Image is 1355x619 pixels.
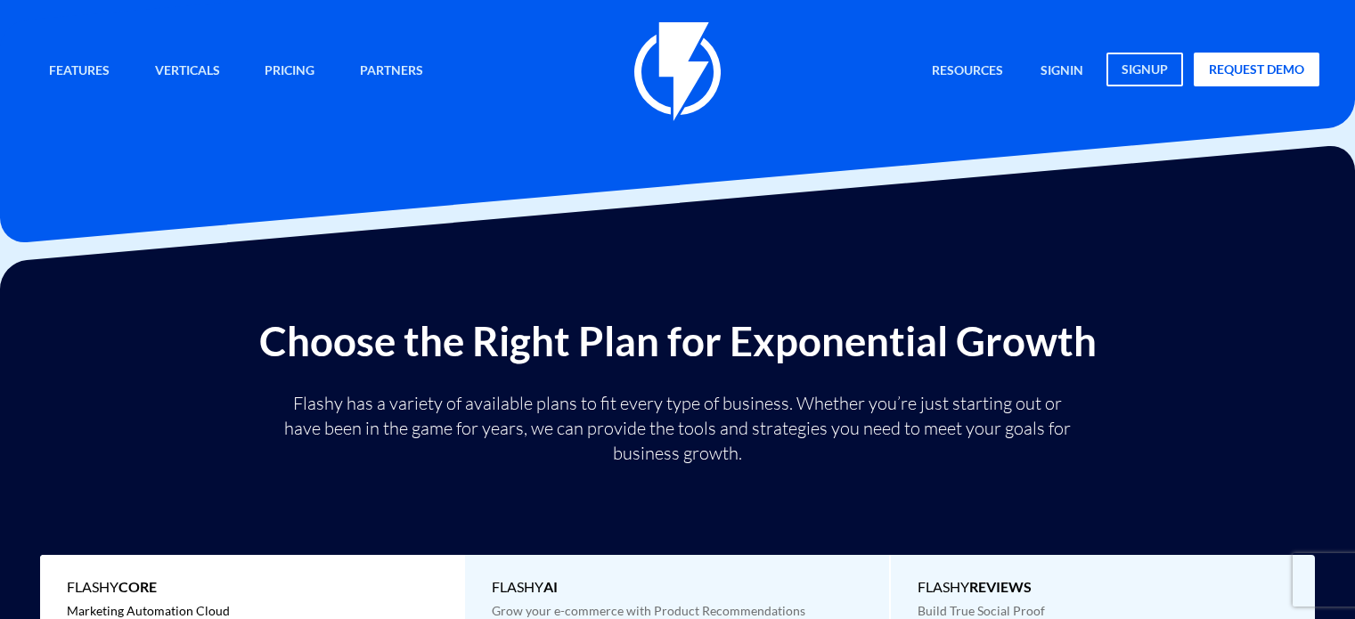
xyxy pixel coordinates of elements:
[1027,53,1097,91] a: signin
[347,53,437,91] a: Partners
[918,53,1016,91] a: Resources
[118,578,157,595] b: Core
[251,53,328,91] a: Pricing
[142,53,233,91] a: Verticals
[67,603,230,618] span: Marketing Automation Cloud
[1194,53,1319,86] a: request demo
[13,319,1342,363] h2: Choose the Right Plan for Exponential Growth
[918,577,1289,598] span: Flashy
[67,577,437,598] span: Flashy
[36,53,123,91] a: Features
[277,391,1079,466] p: Flashy has a variety of available plans to fit every type of business. Whether you’re just starti...
[969,578,1032,595] b: REVIEWS
[492,603,805,618] span: Grow your e-commerce with Product Recommendations
[1106,53,1183,86] a: signup
[492,577,861,598] span: Flashy
[543,578,558,595] b: AI
[918,603,1045,618] span: Build True Social Proof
